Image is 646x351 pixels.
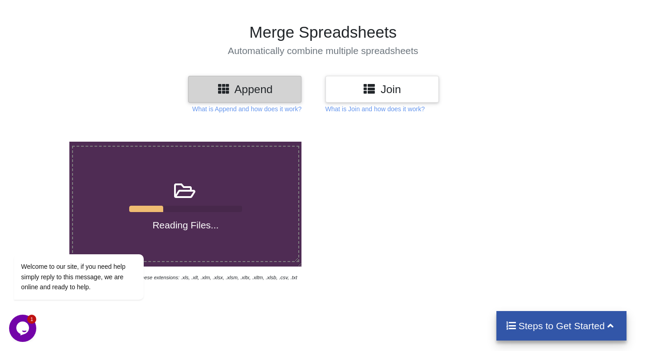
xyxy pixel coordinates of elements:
p: What is Append and how does it work? [192,104,301,114]
p: What is Join and how does it work? [325,104,425,114]
i: You can select files with any of these extensions: .xls, .xlt, .xlm, .xlsx, .xlsm, .xltx, .xltm, ... [69,275,297,280]
iframe: chat widget [9,315,38,342]
h4: Steps to Get Started [505,320,617,331]
iframe: chat widget [9,203,172,310]
h3: Join [332,83,432,96]
h3: Append [195,83,295,96]
h4: Reading Files... [73,219,299,231]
